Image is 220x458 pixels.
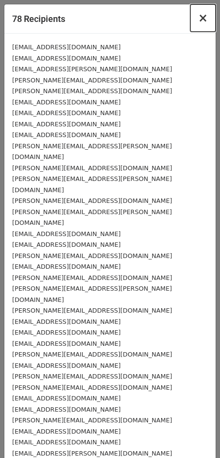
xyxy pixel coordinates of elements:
small: [EMAIL_ADDRESS][DOMAIN_NAME] [12,406,121,413]
small: [PERSON_NAME][EMAIL_ADDRESS][DOMAIN_NAME] [12,351,172,358]
small: [EMAIL_ADDRESS][DOMAIN_NAME] [12,99,121,106]
small: [EMAIL_ADDRESS][DOMAIN_NAME] [12,438,121,446]
small: [PERSON_NAME][EMAIL_ADDRESS][PERSON_NAME][DOMAIN_NAME] [12,208,172,227]
small: [PERSON_NAME][EMAIL_ADDRESS][DOMAIN_NAME] [12,384,172,391]
small: [EMAIL_ADDRESS][DOMAIN_NAME] [12,395,121,402]
small: [EMAIL_ADDRESS][DOMAIN_NAME] [12,340,121,347]
small: [PERSON_NAME][EMAIL_ADDRESS][DOMAIN_NAME] [12,274,172,281]
small: [EMAIL_ADDRESS][PERSON_NAME][DOMAIN_NAME] [12,65,172,73]
small: [EMAIL_ADDRESS][DOMAIN_NAME] [12,43,121,51]
small: [EMAIL_ADDRESS][DOMAIN_NAME] [12,428,121,435]
small: [EMAIL_ADDRESS][DOMAIN_NAME] [12,329,121,336]
span: × [198,11,208,25]
small: [EMAIL_ADDRESS][DOMAIN_NAME] [12,120,121,128]
small: [EMAIL_ADDRESS][DOMAIN_NAME] [12,55,121,62]
small: [PERSON_NAME][EMAIL_ADDRESS][DOMAIN_NAME] [12,164,172,172]
small: [EMAIL_ADDRESS][DOMAIN_NAME] [12,131,121,139]
small: [PERSON_NAME][EMAIL_ADDRESS][DOMAIN_NAME] [12,77,172,84]
small: [PERSON_NAME][EMAIL_ADDRESS][PERSON_NAME][DOMAIN_NAME] [12,142,172,161]
h5: 78 Recipients [12,12,65,25]
small: [PERSON_NAME][EMAIL_ADDRESS][DOMAIN_NAME] [12,197,172,204]
iframe: Chat Widget [171,411,220,458]
small: [EMAIL_ADDRESS][DOMAIN_NAME] [12,318,121,325]
small: [EMAIL_ADDRESS][DOMAIN_NAME] [12,263,121,270]
small: [PERSON_NAME][EMAIL_ADDRESS][DOMAIN_NAME] [12,87,172,95]
small: [EMAIL_ADDRESS][DOMAIN_NAME] [12,109,121,117]
small: [PERSON_NAME][EMAIL_ADDRESS][DOMAIN_NAME] [12,417,172,424]
small: [PERSON_NAME][EMAIL_ADDRESS][DOMAIN_NAME] [12,307,172,314]
small: [EMAIL_ADDRESS][DOMAIN_NAME] [12,362,121,369]
small: [PERSON_NAME][EMAIL_ADDRESS][PERSON_NAME][DOMAIN_NAME] [12,175,172,194]
button: Close [190,4,216,32]
small: [EMAIL_ADDRESS][DOMAIN_NAME] [12,230,121,238]
small: [PERSON_NAME][EMAIL_ADDRESS][PERSON_NAME][DOMAIN_NAME] [12,285,172,303]
small: [EMAIL_ADDRESS][PERSON_NAME][DOMAIN_NAME] [12,450,172,457]
small: [PERSON_NAME][EMAIL_ADDRESS][DOMAIN_NAME] [12,373,172,380]
small: [PERSON_NAME][EMAIL_ADDRESS][DOMAIN_NAME] [12,252,172,259]
small: [EMAIL_ADDRESS][DOMAIN_NAME] [12,241,121,248]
